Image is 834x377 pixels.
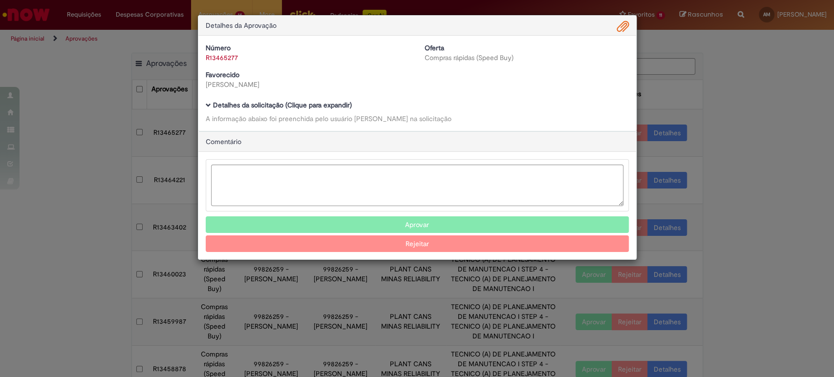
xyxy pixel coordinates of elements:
a: R13465277 [206,53,238,62]
div: [PERSON_NAME] [206,80,410,89]
b: Favorecido [206,70,239,79]
b: Detalhes da solicitação (Clique para expandir) [213,101,352,109]
button: Rejeitar [206,235,629,252]
div: A informação abaixo foi preenchida pelo usuário [PERSON_NAME] na solicitação [206,114,629,124]
div: Compras rápidas (Speed Buy) [425,53,629,63]
h5: Detalhes da solicitação (Clique para expandir) [206,102,629,109]
b: Oferta [425,43,444,52]
span: Detalhes da Aprovação [206,21,277,30]
b: Número [206,43,231,52]
span: Comentário [206,137,241,146]
button: Aprovar [206,216,629,233]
